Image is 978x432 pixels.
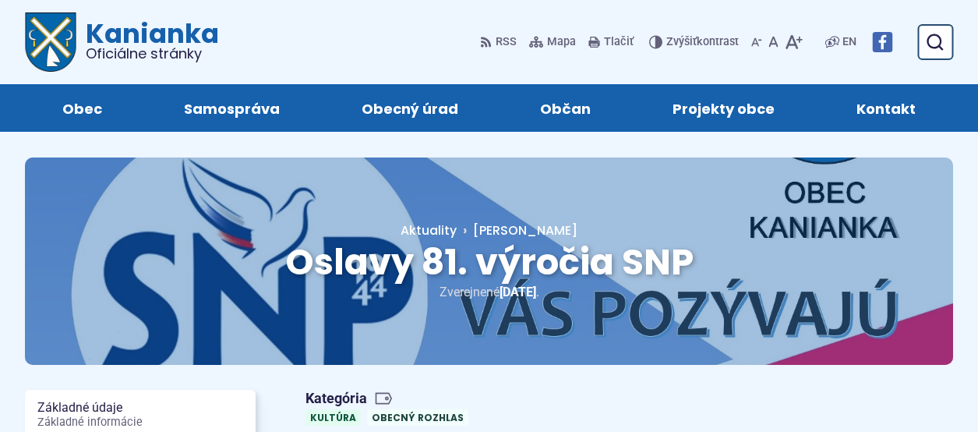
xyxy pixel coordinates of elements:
a: Logo Kanianka, prejsť na domovskú stránku. [25,12,219,72]
span: Projekty obce [673,84,775,132]
span: Kategória [305,390,475,408]
span: [DATE] [500,285,536,299]
span: Kontakt [856,84,916,132]
span: Základné informácie [37,416,243,429]
a: Občan [515,84,616,132]
button: Nastaviť pôvodnú veľkosť písma [765,26,782,58]
a: Kultúra [305,409,361,426]
button: Zvýšiťkontrast [649,26,742,58]
a: Aktuality [401,221,457,239]
p: Zverejnené . [75,282,903,303]
img: Prejsť na Facebook stránku [872,32,892,52]
span: Kanianka [76,20,219,61]
span: Obecný úrad [362,84,458,132]
a: Obecný úrad [337,84,484,132]
a: Projekty obce [647,84,800,132]
span: kontrast [666,36,739,49]
span: [PERSON_NAME] [473,221,577,239]
button: Zmenšiť veľkosť písma [748,26,765,58]
a: Obec [37,84,128,132]
span: Obec [62,84,102,132]
a: Obecný rozhlas [367,409,468,426]
img: Prejsť na domovskú stránku [25,12,76,72]
span: Oslavy 81. výročia SNP [285,237,694,287]
span: Oficiálne stránky [86,47,219,61]
a: Kontakt [831,84,941,132]
a: Samospráva [159,84,305,132]
span: Mapa [547,33,576,51]
span: RSS [496,33,517,51]
a: Mapa [526,26,579,58]
button: Zväčšiť veľkosť písma [782,26,806,58]
a: RSS [480,26,520,58]
a: EN [839,33,860,51]
button: Tlačiť [585,26,637,58]
span: Občan [540,84,591,132]
a: [PERSON_NAME] [457,221,577,239]
span: EN [842,33,856,51]
span: Zvýšiť [666,35,697,48]
span: Samospráva [184,84,280,132]
span: Tlačiť [604,36,634,49]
